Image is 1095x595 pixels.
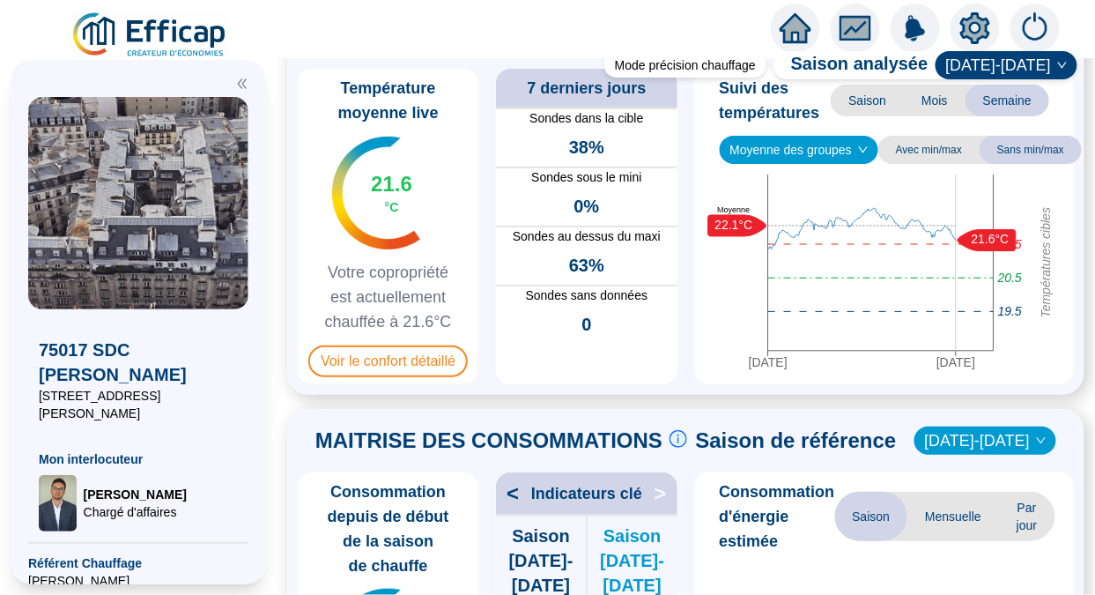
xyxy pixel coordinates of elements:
tspan: 19.5 [998,305,1022,319]
span: Consommation d'énergie estimée [720,480,835,554]
span: °C [385,198,399,216]
span: setting [959,12,991,44]
tspan: [DATE] [748,355,787,369]
span: Avec min/max [878,136,980,164]
span: Mensuelle [907,492,999,541]
span: Saison de référence [696,427,897,455]
span: MAITRISE DES CONSOMMATIONS [315,427,662,455]
span: < [496,480,519,508]
img: alerts [891,4,940,53]
span: double-left [236,78,248,90]
div: Mode précision chauffage [604,53,766,78]
span: Saison [835,492,908,541]
span: Sans min/max [980,136,1082,164]
img: efficap energie logo [70,11,230,60]
span: 63% [569,253,604,278]
span: Moyenne des groupes [730,137,869,163]
span: 7 derniers jours [527,76,646,100]
text: 22.1°C [714,218,752,232]
span: 75017 SDC [PERSON_NAME] [39,338,238,387]
span: Votre copropriété est actuellement chauffée à 21.6°C [305,260,471,334]
span: Référent Chauffage [28,554,248,572]
span: [PERSON_NAME] [28,572,248,590]
span: Sondes dans la cible [496,109,677,128]
span: Indicateurs clé [531,481,642,506]
img: indicateur températures [332,137,421,249]
span: [STREET_ADDRESS][PERSON_NAME] [39,387,238,422]
tspan: Températures cibles [1039,207,1053,318]
span: 38% [569,135,604,160]
span: fund [840,12,871,44]
span: Sondes au dessus du maxi [496,227,677,246]
span: home [780,12,811,44]
span: Chargé d'affaires [84,503,187,521]
text: 21.6°C [971,232,1009,246]
span: Suivi des températures [720,76,832,125]
img: alerts [1010,4,1060,53]
span: Semaine [966,85,1049,116]
span: [PERSON_NAME] [84,486,187,503]
span: 2023-2024 [925,428,1046,454]
span: Sondes sous le mini [496,168,677,187]
tspan: 20.5 [997,271,1022,285]
span: down [1057,60,1068,71]
span: 0 [581,312,591,337]
span: Voir le confort détaillé [308,346,468,377]
span: Consommation depuis de début de la saison de chauffe [305,480,471,578]
span: Mon interlocuteur [39,450,238,468]
span: info-circle [670,430,687,448]
span: 21.6 [371,170,412,198]
span: Saison [831,85,904,116]
img: Chargé d'affaires [39,475,77,532]
span: down [858,145,869,155]
span: Mois [904,85,966,116]
span: Par jour [999,492,1054,541]
span: > [654,480,677,508]
text: Moyenne [717,205,750,214]
span: 0% [573,194,599,219]
span: 2025-2026 [946,52,1067,78]
span: Saison analysée [773,51,929,79]
span: Sondes sans données [496,286,677,305]
span: Température moyenne live [305,76,471,125]
tspan: [DATE] [936,355,975,369]
span: down [1036,435,1047,446]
